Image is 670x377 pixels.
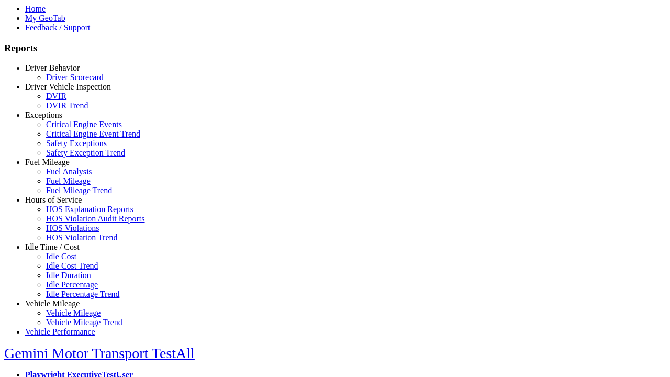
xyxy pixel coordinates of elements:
a: HOS Violation Trend [46,233,118,242]
a: HOS Explanation Reports [46,205,133,214]
a: DVIR Trend [46,101,88,110]
a: Hours of Service [25,195,82,204]
a: Critical Engine Event Trend [46,129,140,138]
a: Fuel Mileage [25,158,70,167]
a: Driver Behavior [25,63,80,72]
a: Idle Time / Cost [25,242,80,251]
a: Feedback / Support [25,23,90,32]
a: Driver Scorecard [46,73,104,82]
a: Home [25,4,46,13]
a: Driver Vehicle Inspection [25,82,111,91]
a: HOS Violation Audit Reports [46,214,145,223]
a: Safety Exceptions [46,139,107,148]
a: DVIR [46,92,66,101]
a: Safety Exception Trend [46,148,125,157]
a: Vehicle Mileage Trend [46,318,122,327]
a: My GeoTab [25,14,65,23]
h3: Reports [4,42,666,54]
a: Vehicle Mileage [46,308,100,317]
a: Idle Percentage Trend [46,290,119,298]
a: Vehicle Mileage [25,299,80,308]
a: Gemini Motor Transport TestAll [4,345,195,361]
a: Idle Cost [46,252,76,261]
a: Critical Engine Events [46,120,122,129]
a: Idle Percentage [46,280,98,289]
a: Fuel Mileage [46,176,91,185]
a: Idle Duration [46,271,91,280]
a: HOS Violations [46,224,99,232]
a: Fuel Mileage Trend [46,186,112,195]
a: Fuel Analysis [46,167,92,176]
a: Vehicle Performance [25,327,95,336]
a: Exceptions [25,110,62,119]
a: Idle Cost Trend [46,261,98,270]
